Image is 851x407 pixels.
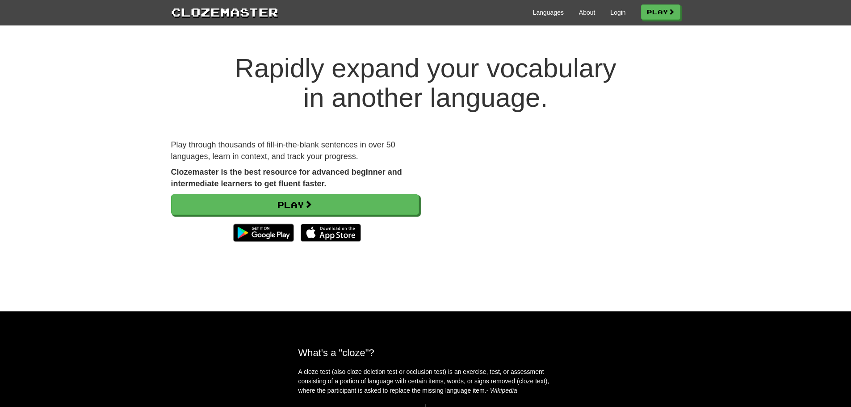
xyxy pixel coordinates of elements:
[171,194,419,215] a: Play
[171,168,402,188] strong: Clozemaster is the best resource for advanced beginner and intermediate learners to get fluent fa...
[486,387,517,394] em: - Wikipedia
[298,347,553,358] h2: What's a "cloze"?
[641,4,680,20] a: Play
[610,8,625,17] a: Login
[533,8,564,17] a: Languages
[229,219,298,246] img: Get it on Google Play
[171,139,419,162] p: Play through thousands of fill-in-the-blank sentences in over 50 languages, learn in context, and...
[301,224,361,242] img: Download_on_the_App_Store_Badge_US-UK_135x40-25178aeef6eb6b83b96f5f2d004eda3bffbb37122de64afbaef7...
[579,8,595,17] a: About
[171,4,278,20] a: Clozemaster
[298,367,553,395] p: A cloze test (also cloze deletion test or occlusion test) is an exercise, test, or assessment con...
